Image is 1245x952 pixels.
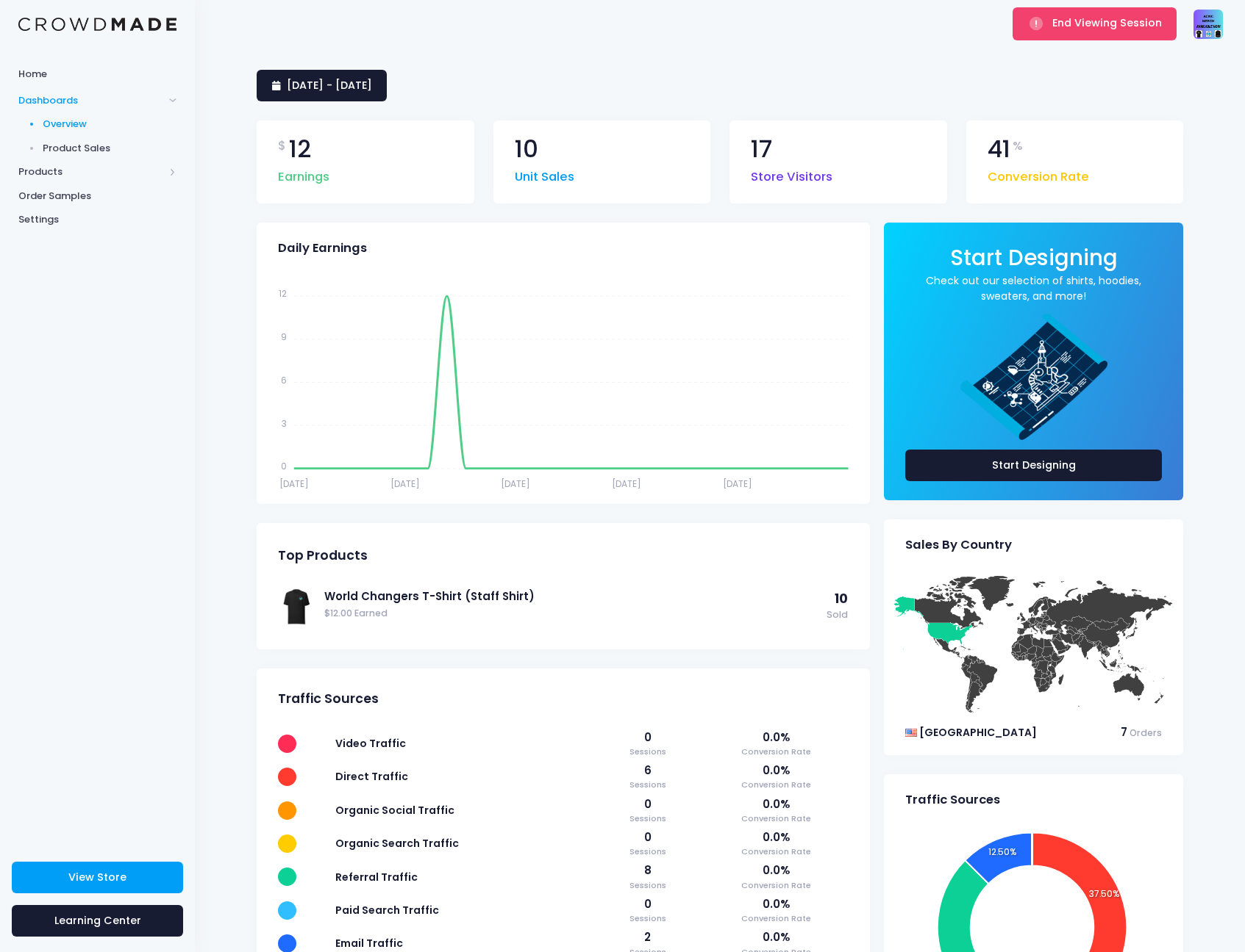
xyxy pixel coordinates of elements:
span: Organic Social Traffic [335,803,454,818]
tspan: [DATE] [723,477,752,489]
span: Sessions [604,812,690,825]
img: User [1194,10,1223,39]
span: Organic Search Traffic [335,836,459,851]
span: 0 [604,729,690,746]
span: Conversion Rate [704,912,848,925]
span: Unit Sales [515,161,574,187]
span: Sold [827,608,848,622]
span: Daily Earnings [278,241,367,256]
span: Sessions [604,879,690,892]
span: Top Products [278,548,368,563]
span: Sales By Country [905,538,1012,552]
a: Start Designing [950,255,1118,269]
span: 0.0% [704,796,848,812]
span: Learning Center [54,913,141,928]
tspan: [DATE] [390,477,420,489]
tspan: [DATE] [501,477,530,489]
span: 0 [604,796,690,812]
span: Settings [18,212,176,227]
span: Traffic Sources [278,691,379,707]
span: Video Traffic [335,736,406,751]
span: 10 [515,137,538,162]
a: World Changers T-Shirt (Staff Shirt) [324,588,819,605]
span: % [1013,137,1023,155]
span: Paid Search Traffic [335,903,439,917]
span: Products [18,165,164,179]
span: Earnings [278,161,329,187]
span: 8 [604,862,690,879]
tspan: [DATE] [279,477,309,489]
span: Conversion Rate [988,161,1089,187]
span: 12 [289,137,311,162]
a: View Store [12,862,183,893]
span: Direct Traffic [335,769,408,784]
span: Conversion Rate [704,746,848,758]
span: Dashboards [18,93,164,108]
span: View Store [68,870,126,884]
span: Conversion Rate [704,812,848,825]
span: Order Samples [18,189,176,203]
a: Learning Center [12,905,183,937]
tspan: 3 [282,416,287,429]
span: 0.0% [704,829,848,845]
span: End Viewing Session [1052,15,1162,30]
span: Start Designing [950,242,1118,273]
a: Start Designing [905,450,1162,481]
span: Home [18,67,176,82]
tspan: 6 [281,373,287,386]
span: Orders [1130,726,1162,739]
img: Logo [18,18,176,32]
tspan: 0 [281,460,287,472]
button: End Viewing Session [1013,7,1177,40]
span: 2 [604,929,690,945]
span: Sessions [604,912,690,925]
span: 7 [1121,724,1127,740]
span: Sessions [604,779,690,791]
span: Traffic Sources [905,793,1000,807]
span: Conversion Rate [704,879,848,892]
span: $12.00 Earned [324,607,819,621]
span: 6 [604,762,690,779]
span: Conversion Rate [704,779,848,791]
span: Email Traffic [335,936,403,951]
span: $ [278,137,286,155]
span: 0.0% [704,929,848,945]
a: Check out our selection of shirts, hoodies, sweaters, and more! [905,273,1162,304]
span: Product Sales [43,141,177,156]
tspan: 12 [279,287,287,300]
a: [DATE] - [DATE] [257,70,387,101]
span: 41 [988,137,1010,162]
span: Sessions [604,845,690,858]
tspan: [DATE] [612,477,641,489]
span: 0.0% [704,896,848,912]
span: 0 [604,829,690,845]
span: Store Visitors [751,161,832,187]
span: [DATE] - [DATE] [287,78,372,93]
span: [GEOGRAPHIC_DATA] [919,725,1037,740]
span: Overview [43,117,177,131]
span: Conversion Rate [704,845,848,858]
span: 0.0% [704,762,848,779]
span: 10 [835,590,848,607]
span: Referral Traffic [335,870,418,884]
span: 17 [751,137,772,162]
tspan: 9 [281,331,287,343]
span: Sessions [604,746,690,758]
span: 0.0% [704,729,848,746]
span: 0.0% [704,862,848,879]
span: 0 [604,896,690,912]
